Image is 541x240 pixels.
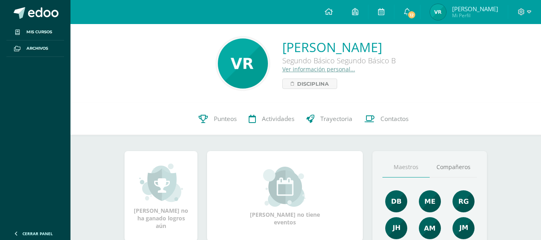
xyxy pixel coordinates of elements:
[6,24,64,40] a: Mis cursos
[6,40,64,57] a: Archivos
[297,79,329,89] span: Disciplina
[282,38,396,56] a: [PERSON_NAME]
[26,29,52,35] span: Mis cursos
[245,167,325,226] div: [PERSON_NAME] no tiene eventos
[262,115,294,123] span: Actividades
[453,190,475,212] img: c8ce501b50aba4663d5e9c1ec6345694.png
[218,38,268,89] img: d10bd3ab9815ae6e2cb87da4e4969b8b.png
[452,12,498,19] span: Mi Perfil
[419,190,441,212] img: 65453557fab290cae8854fbf14c7a1d7.png
[139,163,183,203] img: achievement_small.png
[430,157,477,177] a: Compañeros
[407,10,416,19] span: 12
[380,115,408,123] span: Contactos
[282,79,337,89] a: Disciplina
[382,157,430,177] a: Maestros
[419,217,441,239] img: b7c5ef9c2366ee6e8e33a2b1ce8f818e.png
[358,103,414,135] a: Contactos
[385,217,407,239] img: 3dbe72ed89aa2680497b9915784f2ba9.png
[453,217,475,239] img: d63573055912b670afbd603c8ed2a4ef.png
[282,56,396,65] div: Segundo Básico Segundo Básico B
[452,5,498,13] span: [PERSON_NAME]
[263,167,307,207] img: event_small.png
[300,103,358,135] a: Trayectoria
[320,115,352,123] span: Trayectoria
[430,4,446,20] img: 7be78f6353c006c913967bf4bd33d5e8.png
[133,163,189,230] div: [PERSON_NAME] no ha ganado logros aún
[26,45,48,52] span: Archivos
[214,115,237,123] span: Punteos
[243,103,300,135] a: Actividades
[385,190,407,212] img: 92e8b7530cfa383477e969a429d96048.png
[193,103,243,135] a: Punteos
[282,65,355,73] a: Ver información personal...
[22,231,53,236] span: Cerrar panel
